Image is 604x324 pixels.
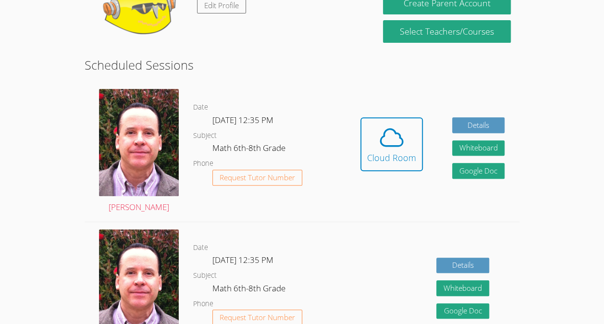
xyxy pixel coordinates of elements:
button: Request Tutor Number [212,170,302,186]
span: [DATE] 12:35 PM [212,114,273,125]
dt: Date [193,242,208,254]
a: Google Doc [452,163,505,179]
span: [DATE] 12:35 PM [212,254,273,265]
span: Request Tutor Number [220,174,295,181]
dd: Math 6th-8th Grade [212,141,287,158]
dd: Math 6th-8th Grade [212,282,287,298]
dt: Subject [193,130,217,142]
div: Cloud Room [367,151,416,164]
dt: Phone [193,298,213,310]
button: Whiteboard [436,280,489,296]
span: Request Tutor Number [220,314,295,321]
button: Cloud Room [360,117,423,171]
a: Select Teachers/Courses [383,20,510,43]
a: Google Doc [436,303,489,319]
a: Details [452,117,505,133]
dt: Subject [193,270,217,282]
dt: Phone [193,158,213,170]
a: Details [436,258,489,274]
button: Whiteboard [452,140,505,156]
dt: Date [193,101,208,113]
h2: Scheduled Sessions [85,56,519,74]
img: avatar.png [99,89,179,196]
a: [PERSON_NAME] [99,89,179,214]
